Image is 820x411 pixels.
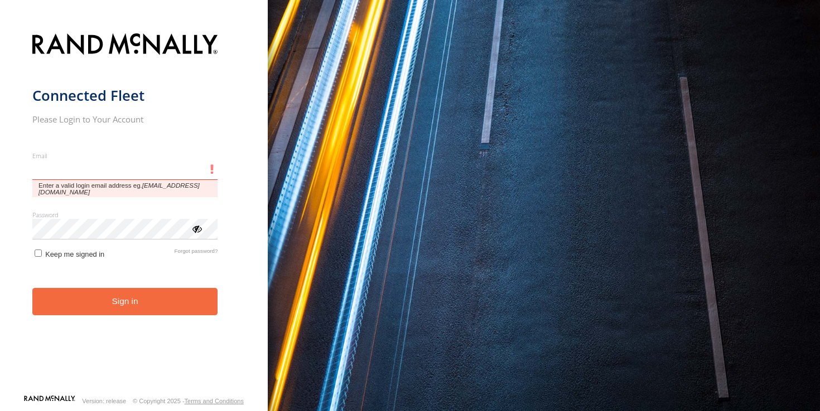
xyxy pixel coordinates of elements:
label: Password [32,211,218,219]
span: Enter a valid login email address eg. [32,180,218,197]
div: © Copyright 2025 - [133,398,244,404]
h2: Please Login to Your Account [32,114,218,125]
h1: Connected Fleet [32,86,218,105]
a: Terms and Conditions [185,398,244,404]
button: Sign in [32,288,218,315]
form: main [32,27,236,394]
em: [EMAIL_ADDRESS][DOMAIN_NAME] [38,182,200,195]
a: Forgot password? [175,248,218,258]
input: Keep me signed in [35,249,42,257]
div: ViewPassword [191,223,202,234]
div: Version: release [82,398,126,404]
label: Email [32,151,218,160]
img: Rand McNally [32,31,218,60]
span: Keep me signed in [45,250,104,258]
a: Visit our Website [24,395,75,407]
